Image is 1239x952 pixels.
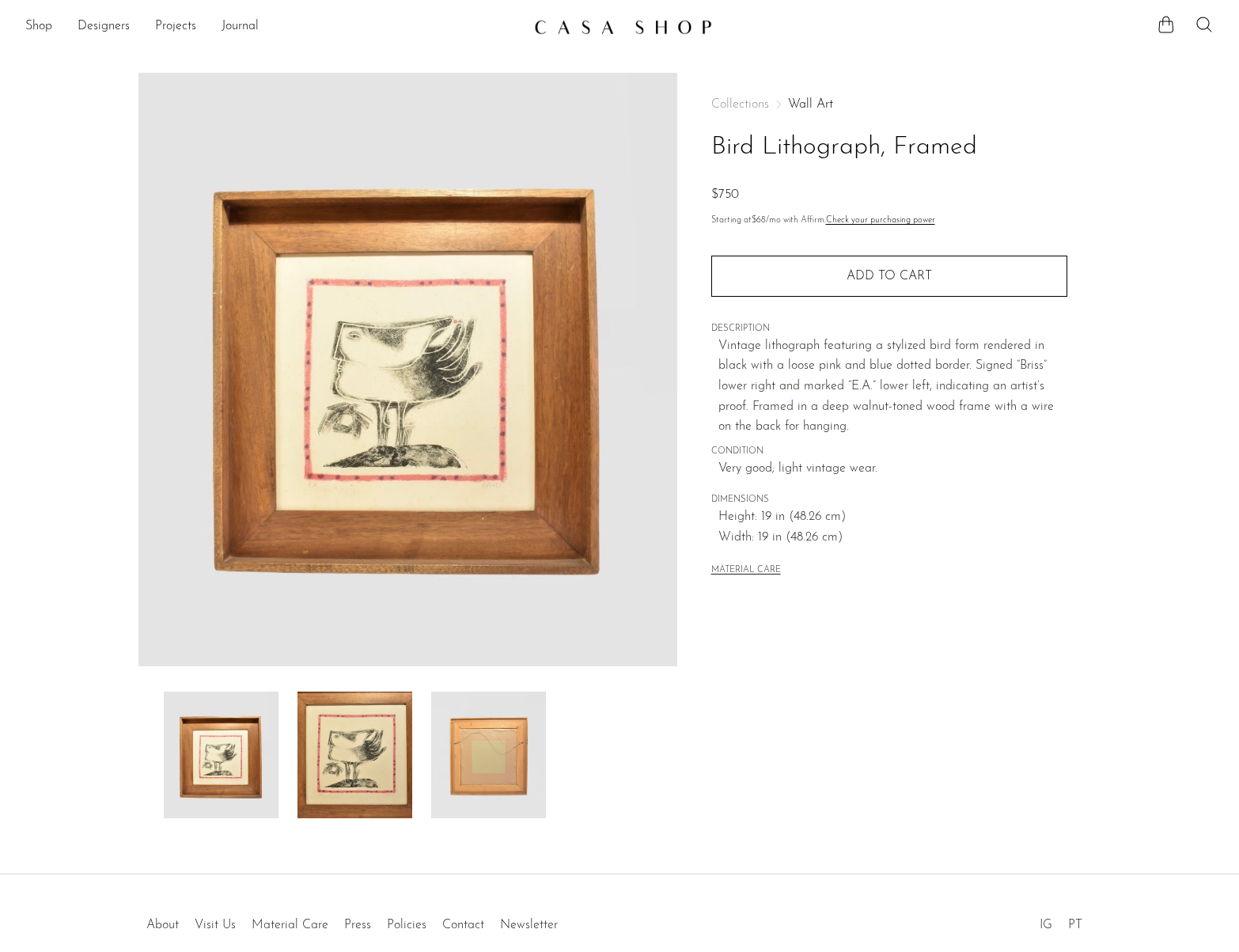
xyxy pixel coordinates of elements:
[752,216,766,225] span: $68
[1068,919,1082,931] a: PT
[718,528,1067,548] span: Width: 19 in (48.26 cm)
[711,98,769,111] span: Collections
[222,17,259,37] a: Journal
[25,13,521,40] ul: NEW HEADER MENU
[711,188,739,201] span: $750
[718,507,1067,528] span: Height: 19 in (48.26 cm)
[442,919,484,931] a: Contact
[788,98,833,111] a: Wall Art
[718,459,1067,480] span: Very good; light vintage wear.
[195,919,236,931] a: Visit Us
[25,17,52,37] a: Shop
[711,98,1067,111] nav: Breadcrumbs
[138,73,677,666] img: Bird Lithograph, Framed
[252,919,328,931] a: Material Care
[344,919,371,931] a: Press
[25,13,521,40] nav: Desktop navigation
[718,336,1067,438] p: Vintage lithograph featuring a stylized bird form rendered in black with a loose pink and blue do...
[711,493,1067,507] span: DIMENSIONS
[711,565,781,577] button: MATERIAL CARE
[711,322,1067,336] span: DESCRIPTION
[78,17,130,37] a: Designers
[146,919,179,931] a: About
[1032,906,1090,936] ul: Social Medias
[826,216,935,225] a: Check your purchasing power - Learn more about Affirm Financing (opens in modal)
[164,692,278,818] img: Bird Lithograph, Framed
[847,269,932,284] span: Add to cart
[297,692,412,818] img: Bird Lithograph, Framed
[155,17,196,37] a: Projects
[711,256,1067,297] button: Add to cart
[138,906,566,936] ul: Quick links
[431,692,546,818] img: Bird Lithograph, Framed
[711,214,1067,228] p: Starting at /mo with Affirm.
[711,445,1067,459] span: CONDITION
[711,127,1067,168] h1: Bird Lithograph, Framed
[1040,919,1052,931] a: IG
[387,919,426,931] a: Policies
